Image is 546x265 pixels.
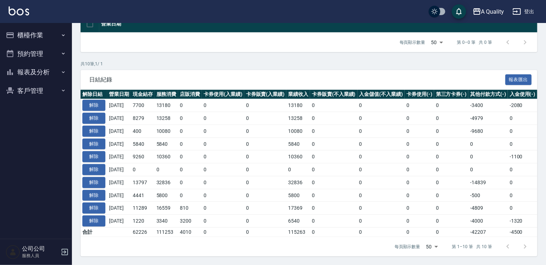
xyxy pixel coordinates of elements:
[155,125,178,138] td: 10080
[468,215,508,228] td: -4000
[405,189,434,202] td: 0
[178,227,202,237] td: 4010
[310,99,358,112] td: 0
[508,90,537,99] th: 入金使用(-)
[434,163,469,176] td: 0
[107,150,131,163] td: [DATE]
[107,90,131,99] th: 營業日期
[244,227,287,237] td: 0
[3,26,69,45] button: 櫃檯作業
[131,125,155,138] td: 400
[81,61,537,67] p: 共 10 筆, 1 / 1
[505,76,532,83] a: 報表匯出
[508,176,537,189] td: 0
[286,99,310,112] td: 13180
[178,202,202,215] td: 810
[155,202,178,215] td: 16559
[202,202,244,215] td: 0
[107,138,131,150] td: [DATE]
[358,99,405,112] td: 0
[131,227,155,237] td: 62226
[244,90,287,99] th: 卡券販賣(入業績)
[107,163,131,176] td: [DATE]
[155,90,178,99] th: 服務消費
[131,202,155,215] td: 11289
[405,138,434,150] td: 0
[131,99,155,112] td: 7700
[395,243,420,250] p: 每頁顯示數量
[358,176,405,189] td: 0
[82,203,105,214] button: 解除
[434,90,469,99] th: 第三方卡券(-)
[244,163,287,176] td: 0
[286,227,310,237] td: 115263
[470,4,507,19] button: A Quality
[358,150,405,163] td: 0
[244,138,287,150] td: 0
[202,138,244,150] td: 0
[202,125,244,138] td: 0
[468,99,508,112] td: -3400
[244,125,287,138] td: 0
[81,90,107,99] th: 解除日結
[244,202,287,215] td: 0
[286,163,310,176] td: 0
[434,176,469,189] td: 0
[358,202,405,215] td: 0
[508,99,537,112] td: -2080
[82,139,105,150] button: 解除
[107,112,131,125] td: [DATE]
[6,245,20,259] img: Person
[434,112,469,125] td: 0
[244,150,287,163] td: 0
[178,99,202,112] td: 0
[202,99,244,112] td: 0
[405,227,434,237] td: 0
[508,163,537,176] td: 0
[202,227,244,237] td: 0
[89,76,505,83] span: 日結紀錄
[244,176,287,189] td: 0
[508,202,537,215] td: 0
[178,90,202,99] th: 店販消費
[310,227,358,237] td: 0
[481,7,504,16] div: A Quality
[452,243,492,250] p: 第 1–10 筆 共 10 筆
[202,90,244,99] th: 卡券使用(入業績)
[505,74,532,85] button: 報表匯出
[202,112,244,125] td: 0
[244,99,287,112] td: 0
[178,215,202,228] td: 3200
[286,150,310,163] td: 10360
[131,176,155,189] td: 13797
[358,227,405,237] td: 0
[178,138,202,150] td: 0
[286,202,310,215] td: 17369
[405,163,434,176] td: 0
[310,163,358,176] td: 0
[107,202,131,215] td: [DATE]
[155,189,178,202] td: 5800
[131,150,155,163] td: 9260
[452,4,466,19] button: save
[155,112,178,125] td: 13258
[131,90,155,99] th: 現金結存
[423,237,441,256] div: 50
[434,227,469,237] td: 0
[310,202,358,215] td: 0
[405,150,434,163] td: 0
[468,227,508,237] td: -42207
[202,163,244,176] td: 0
[428,33,446,52] div: 50
[107,215,131,228] td: [DATE]
[155,176,178,189] td: 32836
[405,99,434,112] td: 0
[155,163,178,176] td: 0
[310,176,358,189] td: 0
[286,125,310,138] td: 10080
[202,189,244,202] td: 0
[131,138,155,150] td: 5840
[155,150,178,163] td: 10360
[405,176,434,189] td: 0
[508,150,537,163] td: -1100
